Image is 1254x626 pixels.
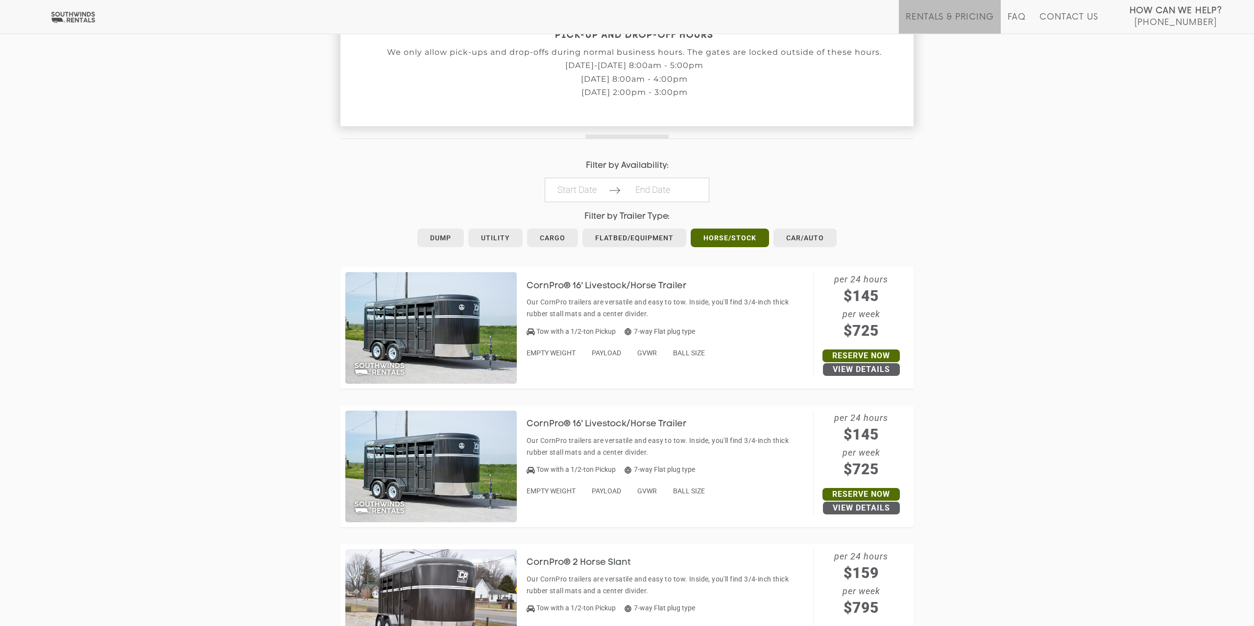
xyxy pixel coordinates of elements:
[1039,12,1098,34] a: Contact Us
[527,558,645,568] h3: CornPro® 2 Horse Slant
[814,458,909,480] span: $725
[592,349,621,357] span: PAYLOAD
[822,349,900,362] a: Reserve Now
[536,465,616,473] span: Tow with a 1/2-ton Pickup
[814,285,909,307] span: $145
[691,229,769,247] a: Horse/Stock
[527,487,576,495] span: EMPTY WEIGHT
[592,487,621,495] span: PAYLOAD
[637,349,657,357] span: GVWR
[527,420,701,428] a: CornPro® 16' Livestock/Horse Trailer
[814,411,909,480] span: per 24 hours per week
[536,327,616,335] span: Tow with a 1/2-ton Pickup
[417,229,464,247] a: Dump
[527,281,701,291] h3: CornPro® 16' Livestock/Horse Trailer
[340,61,928,70] p: [DATE]-[DATE] 8:00am - 5:00pm
[468,229,523,247] a: Utility
[814,562,909,584] span: $159
[527,281,701,289] a: CornPro® 16' Livestock/Horse Trailer
[823,363,900,376] a: View Details
[536,604,616,612] span: Tow with a 1/2-ton Pickup
[1008,12,1026,34] a: FAQ
[673,487,705,495] span: BALL SIZE
[814,423,909,445] span: $145
[340,161,914,170] h4: Filter by Availability:
[673,349,705,357] span: BALL SIZE
[527,573,808,597] p: Our CornPro trailers are versatile and easy to tow. Inside, you'll find 3/4-inch thick rubber sta...
[527,419,701,429] h3: CornPro® 16' Livestock/Horse Trailer
[345,272,517,384] img: SW037 - CornPro 16' Livestock/Horse Trailer
[340,48,928,57] p: We only allow pick-ups and drop-offs during normal business hours. The gates are locked outside o...
[823,502,900,514] a: View Details
[340,88,928,97] p: [DATE] 2:00pm - 3:00pm
[625,327,695,335] span: 7-way Flat plug type
[582,229,686,247] a: Flatbed/Equipment
[340,212,914,221] h4: Filter by Trailer Type:
[814,320,909,342] span: $725
[527,349,576,357] span: EMPTY WEIGHT
[814,272,909,342] span: per 24 hours per week
[527,296,808,320] p: Our CornPro trailers are versatile and easy to tow. Inside, you'll find 3/4-inch thick rubber sta...
[625,465,695,473] span: 7-way Flat plug type
[1130,6,1222,16] strong: How Can We Help?
[814,597,909,619] span: $795
[1130,5,1222,26] a: How Can We Help? [PHONE_NUMBER]
[345,411,517,522] img: SW038 - CornPro 16' Livestock/Horse Trailer
[637,487,657,495] span: GVWR
[822,488,900,501] a: Reserve Now
[527,229,578,247] a: Cargo
[814,549,909,619] span: per 24 hours per week
[527,435,808,458] p: Our CornPro trailers are versatile and easy to tow. Inside, you'll find 3/4-inch thick rubber sta...
[555,31,714,40] strong: PICK-UP AND DROP-OFF HOURS
[625,604,695,612] span: 7-way Flat plug type
[773,229,837,247] a: Car/Auto
[340,75,928,84] p: [DATE] 8:00am - 4:00pm
[906,12,993,34] a: Rentals & Pricing
[1134,18,1217,27] span: [PHONE_NUMBER]
[49,11,97,23] img: Southwinds Rentals Logo
[527,558,645,566] a: CornPro® 2 Horse Slant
